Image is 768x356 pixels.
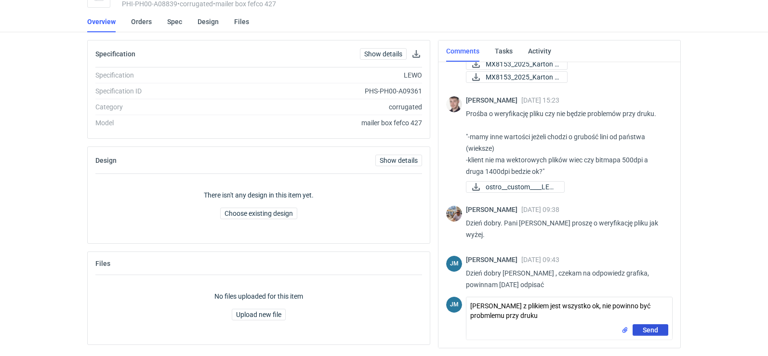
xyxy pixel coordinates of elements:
a: Orders [131,11,152,32]
button: Download specification [410,48,422,60]
span: MX8153_2025_Karton F... [486,59,559,69]
span: [DATE] 09:43 [521,256,559,264]
a: Activity [528,40,551,62]
p: No files uploaded for this item [214,291,303,301]
h2: Design [95,157,117,164]
span: [DATE] 15:23 [521,96,559,104]
span: [DATE] 09:38 [521,206,559,213]
div: Specification ID [95,86,226,96]
a: Show details [360,48,407,60]
span: Upload new file [236,311,281,318]
div: Category [95,102,226,112]
span: Choose existing design [225,210,293,217]
a: Comments [446,40,479,62]
p: Prośba o weryfikację pliku czy nie będzie problemów przy druku. "-mamy inne wartości jeżeli chodz... [466,108,665,177]
span: [PERSON_NAME] [466,96,521,104]
div: LEWO [226,70,422,80]
a: Tasks [495,40,513,62]
figcaption: JM [446,297,462,313]
img: Maciej Sikora [446,96,462,112]
button: Upload new file [232,309,286,320]
textarea: [PERSON_NAME] z plikiem jest wszystko ok, nie powinno być probmlemu przy druku [466,297,672,324]
span: Send [643,327,658,333]
h2: Specification [95,50,135,58]
div: Joanna Myślak [446,256,462,272]
a: Design [198,11,219,32]
a: Overview [87,11,116,32]
figcaption: JM [446,256,462,272]
button: Choose existing design [220,208,297,219]
div: MX8153_2025_Karton F427_E_344x215x81 mm_Zew.360x220x85 mm_LEWO siatka.pdf [466,71,562,83]
img: Michał Palasek [446,206,462,222]
span: [PERSON_NAME] [466,206,521,213]
span: MX8153_2025_Karton F... [486,72,559,82]
div: corrugated [226,102,422,112]
button: Send [633,324,668,336]
div: MX8153_2025_Karton F427_E_344x215x81 mm_Zew.360x220x85 mm_LEWO.pdf [466,58,562,70]
p: There isn't any design in this item yet. [204,190,314,200]
div: Specification [95,70,226,80]
div: Joanna Myślak [446,297,462,313]
div: mailer box fefco 427 [226,118,422,128]
a: Files [234,11,249,32]
a: MX8153_2025_Karton F... [466,58,568,70]
span: [PERSON_NAME] [466,256,521,264]
div: PHS-PH00-A09361 [226,86,422,96]
a: ostro__custom____LEW... [466,181,565,193]
p: Dzień dobry [PERSON_NAME] , czekam na odpowiedz grafika, powinnam [DATE] odpisać [466,267,665,290]
div: Model [95,118,226,128]
a: Spec [167,11,182,32]
p: Dzień dobry. Pani [PERSON_NAME] proszę o weryfikację pliku jak wyżej. [466,217,665,240]
h2: Files [95,260,110,267]
span: ostro__custom____LEW... [486,182,556,192]
a: Show details [375,155,422,166]
div: ostro__custom____LEWO__d0__oR860975655__outside.pdf [466,181,562,193]
a: MX8153_2025_Karton F... [466,71,568,83]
